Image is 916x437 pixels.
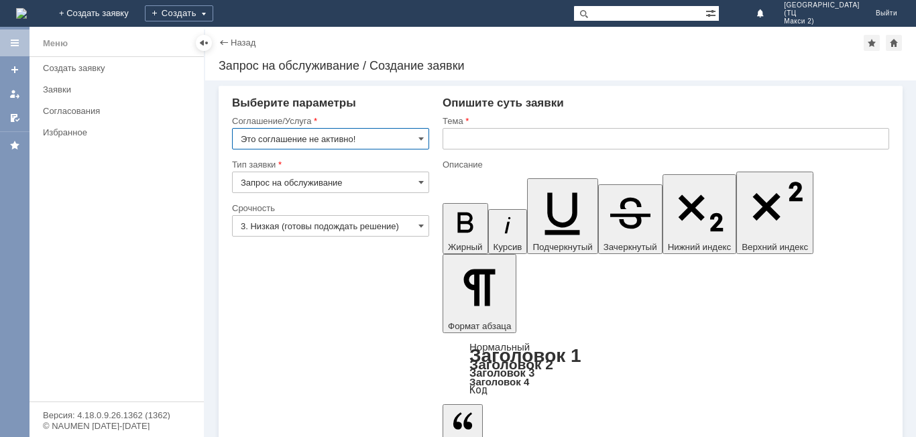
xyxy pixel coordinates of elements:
[784,9,860,17] span: (ТЦ
[705,6,719,19] span: Расширенный поиск
[527,178,597,254] button: Подчеркнутый
[469,376,529,387] a: Заголовок 4
[663,174,737,254] button: Нижний индекс
[232,160,426,169] div: Тип заявки
[448,242,483,252] span: Жирный
[736,172,813,254] button: Верхний индекс
[16,8,27,19] img: logo
[864,35,880,51] div: Добавить в избранное
[38,101,201,121] a: Согласования
[443,342,889,395] div: Формат абзаца
[469,345,581,366] a: Заголовок 1
[488,209,528,254] button: Курсив
[443,254,516,333] button: Формат абзаца
[43,84,196,95] div: Заявки
[43,63,196,73] div: Создать заявку
[448,321,511,331] span: Формат абзаца
[4,59,25,80] a: Создать заявку
[16,8,27,19] a: Перейти на домашнюю страницу
[443,203,488,254] button: Жирный
[784,1,860,9] span: [GEOGRAPHIC_DATA]
[598,184,663,254] button: Зачеркнутый
[43,422,190,430] div: © NAUMEN [DATE]-[DATE]
[145,5,213,21] div: Создать
[443,160,886,169] div: Описание
[469,384,488,396] a: Код
[38,79,201,100] a: Заявки
[4,107,25,129] a: Мои согласования
[196,35,212,51] div: Скрыть меню
[784,17,860,25] span: Макси 2)
[469,357,553,372] a: Заголовок 2
[232,204,426,212] div: Срочность
[43,36,68,52] div: Меню
[38,58,201,78] a: Создать заявку
[742,242,808,252] span: Верхний индекс
[219,59,903,72] div: Запрос на обслуживание / Создание заявки
[232,117,426,125] div: Соглашение/Услуга
[4,83,25,105] a: Мои заявки
[494,242,522,252] span: Курсив
[43,106,196,116] div: Согласования
[532,242,592,252] span: Подчеркнутый
[469,341,530,353] a: Нормальный
[604,242,657,252] span: Зачеркнутый
[443,117,886,125] div: Тема
[43,411,190,420] div: Версия: 4.18.0.9.26.1362 (1362)
[232,97,356,109] span: Выберите параметры
[668,242,732,252] span: Нижний индекс
[231,38,255,48] a: Назад
[469,367,534,379] a: Заголовок 3
[886,35,902,51] div: Сделать домашней страницей
[443,97,564,109] span: Опишите суть заявки
[43,127,181,137] div: Избранное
